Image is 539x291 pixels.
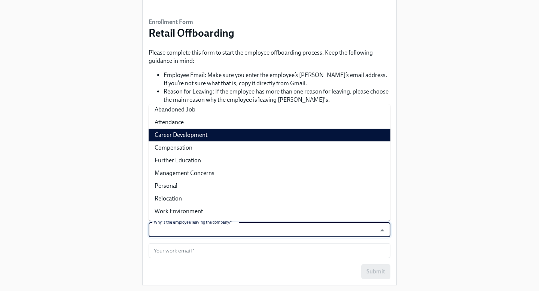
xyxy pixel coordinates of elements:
[149,141,390,154] li: Compensation
[149,18,234,26] h6: Enrollment Form
[149,167,390,180] li: Management Concerns
[376,224,388,236] button: Close
[149,205,390,218] li: Work Environment
[149,129,390,141] li: Career Development
[149,49,390,65] p: Please complete this form to start the employee offboarding process. Keep the following guidance ...
[149,26,234,40] h3: Retail Offboarding
[164,88,390,104] li: Reason for Leaving: If the employee has more than one reason for leaving, please choose the main ...
[149,192,390,205] li: Relocation
[149,116,390,129] li: Attendance
[149,103,390,116] li: Abandoned Job
[149,180,390,192] li: Personal
[164,71,390,88] li: Employee Email: Make sure you enter the employee’s [PERSON_NAME]’s email address. If you’re not s...
[149,154,390,167] li: Further Education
